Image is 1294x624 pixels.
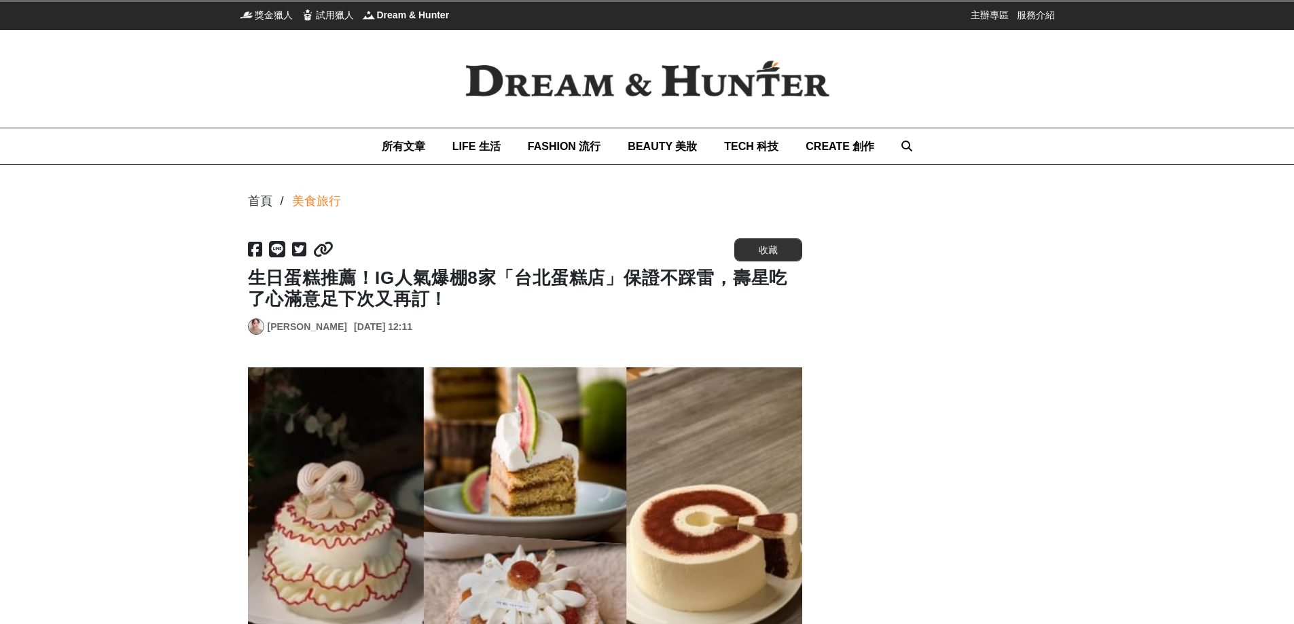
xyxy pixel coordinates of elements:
span: FASHION 流行 [528,141,601,152]
span: 所有文章 [382,141,425,152]
div: [DATE] 12:11 [354,320,412,334]
a: 試用獵人試用獵人 [301,8,354,22]
img: 獎金獵人 [240,8,253,22]
a: TECH 科技 [724,128,778,164]
span: Dream & Hunter [377,8,450,22]
a: BEAUTY 美妝 [628,128,697,164]
span: LIFE 生活 [452,141,501,152]
div: / [281,192,284,210]
span: BEAUTY 美妝 [628,141,697,152]
img: Avatar [249,319,264,334]
span: 獎金獵人 [255,8,293,22]
a: FASHION 流行 [528,128,601,164]
span: 試用獵人 [316,8,354,22]
img: Dream & Hunter [444,39,851,119]
a: 服務介紹 [1017,8,1055,22]
a: LIFE 生活 [452,128,501,164]
img: 試用獵人 [301,8,314,22]
button: 收藏 [734,238,802,261]
span: TECH 科技 [724,141,778,152]
a: 獎金獵人獎金獵人 [240,8,293,22]
a: [PERSON_NAME] [268,320,347,334]
a: Avatar [248,318,264,335]
a: CREATE 創作 [806,128,874,164]
div: 首頁 [248,192,272,210]
a: Dream & HunterDream & Hunter [362,8,450,22]
span: CREATE 創作 [806,141,874,152]
a: 主辦專區 [971,8,1009,22]
a: 所有文章 [382,128,425,164]
h1: 生日蛋糕推薦！IG人氣爆棚8家「台北蛋糕店」保證不踩雷，壽星吃了心滿意足下次又再訂！ [248,268,802,310]
a: 美食旅行 [292,192,341,210]
img: Dream & Hunter [362,8,376,22]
